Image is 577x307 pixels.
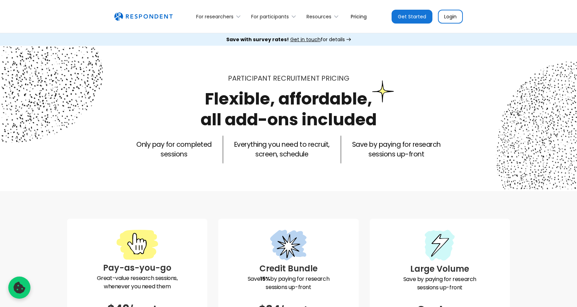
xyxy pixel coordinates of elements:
h3: Credit Bundle [224,262,353,275]
div: for details [226,36,345,43]
strong: Save with survey rates! [226,36,289,43]
p: Only pay for completed sessions [136,140,211,159]
span: Participant recruitment [228,73,320,83]
h3: Pay-as-you-go [73,262,202,274]
div: For participants [247,8,303,25]
span: PRICING [321,73,349,83]
div: For participants [251,13,289,20]
p: Great-value research sessions, whenever you need them [73,274,202,291]
p: Save by paying for research sessions up-front [352,140,441,159]
h3: Large Volume [375,263,504,275]
div: For researchers [196,13,233,20]
div: Resources [306,13,331,20]
div: For researchers [192,8,247,25]
h1: Flexible, affordable, all add-ons included [201,87,377,131]
p: Save by paying for research sessions up-front [375,275,504,292]
strong: 15% [260,275,270,283]
p: Save by paying for research sessions up-front [224,275,353,291]
img: Untitled UI logotext [114,12,173,21]
span: Get in touch [290,36,321,43]
div: Resources [303,8,345,25]
a: home [114,12,173,21]
a: Get Started [392,10,432,24]
a: Login [438,10,463,24]
p: Everything you need to recruit, screen, schedule [234,140,330,159]
a: Pricing [345,8,372,25]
